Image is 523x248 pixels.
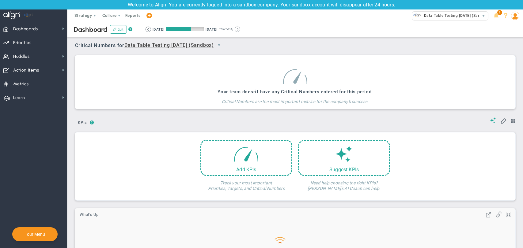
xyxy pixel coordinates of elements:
[153,27,164,32] div: [DATE]
[421,12,491,20] span: Data Table Testing [DATE] (Sandbox)
[124,42,214,49] span: Data Table Testing [DATE] (Sandbox)
[23,231,47,237] button: Tour Menu
[218,94,373,104] h4: Critical Numbers are the most important metrics for the company's success.
[201,167,291,172] div: Add KPIs
[218,27,233,32] span: (Current)
[13,23,38,35] span: Dashboards
[13,91,25,104] span: Learn
[13,36,32,49] span: Priorities
[214,40,224,50] span: select
[299,167,389,172] div: Suggest KPIs
[235,27,240,32] button: Go to next period
[13,50,30,63] span: Huddles
[501,9,510,22] li: Help & Frequently Asked Questions (FAQ)
[74,13,92,18] span: Strategy
[110,25,127,34] button: Edit
[500,117,506,124] span: Edit My KPIs
[200,176,292,191] h4: Track your most important Priorities, Targets, and Critical Numbers
[218,89,373,94] h3: Your team doesn't have any Critical Numbers entered for this period.
[13,78,29,91] span: Metrics
[511,12,519,20] img: 202869.Person.photo
[74,25,108,34] span: Dashboard
[413,12,421,19] img: 33593.Company.photo
[146,27,151,32] button: Go to previous period
[75,40,226,51] span: Critical Numbers for
[75,118,90,128] span: KPIs
[122,9,144,22] span: Reports
[102,13,117,18] span: Culture
[298,176,390,191] h4: Need help choosing the right KPIs? [PERSON_NAME]'s AI Coach can help.
[166,27,204,31] div: Period Progress: 66% Day 60 of 90 with 30 remaining.
[490,117,496,123] span: Suggestions (AI Feature)
[479,12,488,20] span: select
[13,64,39,77] span: Action Items
[491,9,501,22] li: Announcements
[206,27,217,32] div: [DATE]
[75,118,90,128] button: KPIs
[497,10,502,15] span: 1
